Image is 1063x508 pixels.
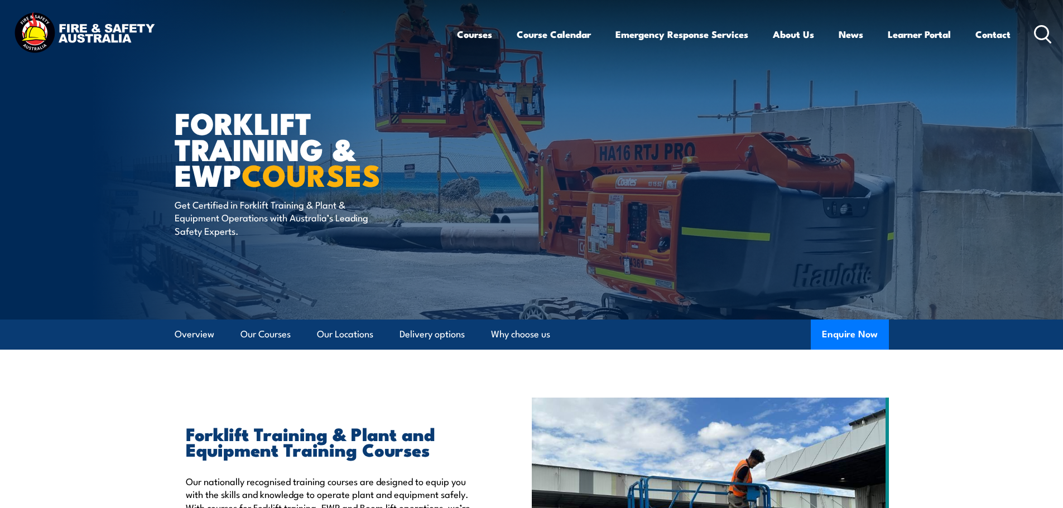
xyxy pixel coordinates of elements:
a: Overview [175,320,214,349]
a: Contact [975,20,1011,49]
a: Emergency Response Services [615,20,748,49]
a: Courses [457,20,492,49]
a: Our Locations [317,320,373,349]
strong: COURSES [242,151,381,197]
a: Learner Portal [888,20,951,49]
h1: Forklift Training & EWP [175,109,450,187]
a: Our Courses [241,320,291,349]
a: Delivery options [400,320,465,349]
p: Get Certified in Forklift Training & Plant & Equipment Operations with Australia’s Leading Safety... [175,198,378,237]
button: Enquire Now [811,320,889,350]
a: News [839,20,863,49]
h2: Forklift Training & Plant and Equipment Training Courses [186,425,480,457]
a: Why choose us [491,320,550,349]
a: About Us [773,20,814,49]
a: Course Calendar [517,20,591,49]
